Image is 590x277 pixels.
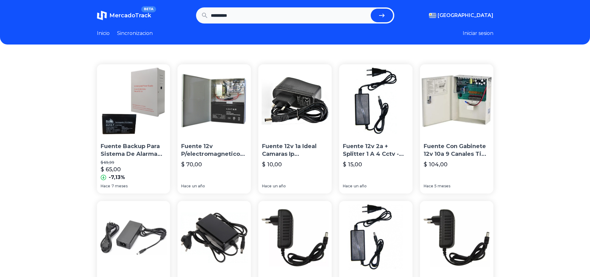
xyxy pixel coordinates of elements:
[101,143,167,158] p: Fuente Backup Para Sistema De Alarma +batería 12v 7a
[258,201,332,274] img: Transformador Fuente 12v 2a Cctv Camaras Led Más Casakorman
[177,64,251,138] img: Fuente 12v P/electromagnetico C/baterias Switcheo Y Temporiz
[117,30,153,37] a: Sincronizacion
[420,64,493,194] a: Fuente Con Gabinete 12v 10a 9 Canales Tipo UpsFuente Con Gabinete 12v 10a 9 Canales Tipo Ups$ 104...
[181,184,191,189] span: Hace
[273,184,286,189] span: un año
[109,12,151,19] span: MercadoTrack
[438,12,493,19] span: [GEOGRAPHIC_DATA]
[262,143,328,158] p: Fuente 12v 1a Ideal Camaras Ip [PERSON_NAME] Seguridad
[258,64,332,194] a: Fuente 12v 1a Ideal Camaras Ip Matko SeguridadFuente 12v 1a Ideal Camaras Ip [PERSON_NAME] Seguri...
[181,160,202,169] p: $ 70,00
[109,174,125,181] p: -7,13%
[192,184,205,189] span: un año
[420,201,493,274] img: Transformador Fuente 12v 2a P/ Cámaras Tiras Led Router Clic
[339,64,413,138] img: Fuente 12v 2a + Splitter 1 A 4 Cctv - Matko Seguridad
[339,201,413,274] img: Fuente 12v 2a Para Camaras
[343,143,409,158] p: Fuente 12v 2a + Splitter 1 A 4 Cctv - [PERSON_NAME] Seguridad
[97,64,170,138] img: Fuente Backup Para Sistema De Alarma +batería 12v 7a
[181,143,247,158] p: Fuente 12v P/electromagnetico C/baterias Switcheo Y Temporiz
[111,184,128,189] span: 7 meses
[141,6,156,12] span: BETA
[262,160,282,169] p: $ 10,00
[424,160,448,169] p: $ 104,00
[343,160,362,169] p: $ 15,00
[97,11,107,20] img: MercadoTrack
[420,64,493,138] img: Fuente Con Gabinete 12v 10a 9 Canales Tipo Ups
[339,64,413,194] a: Fuente 12v 2a + Splitter 1 A 4 Cctv - Matko SeguridadFuente 12v 2a + Splitter 1 A 4 Cctv - [PERSO...
[262,184,272,189] span: Hace
[97,11,151,20] a: MercadoTrackBETA
[343,184,352,189] span: Hace
[101,184,110,189] span: Hace
[177,201,251,274] img: Transformador 12v 3a Tiras Led Cctv Fuente
[424,184,433,189] span: Hace
[258,64,332,138] img: Fuente 12v 1a Ideal Camaras Ip Matko Seguridad
[101,165,121,174] p: $ 65,00
[424,143,490,158] p: Fuente Con Gabinete 12v 10a 9 Canales Tipo Ups
[97,30,110,37] a: Inicio
[101,160,167,165] p: $ 69,99
[97,64,170,194] a: Fuente Backup Para Sistema De Alarma +batería 12v 7aFuente Backup Para Sistema De Alarma +batería...
[177,64,251,194] a: Fuente 12v P/electromagnetico C/baterias Switcheo Y TemporizFuente 12v P/electromagnetico C/bater...
[97,201,170,274] img: Transformador Fuente 12v 5a Tiras Led Cctv
[354,184,367,189] span: un año
[429,12,493,19] button: [GEOGRAPHIC_DATA]
[429,13,436,18] img: Uruguay
[463,30,493,37] button: Iniciar sesion
[435,184,450,189] span: 5 meses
